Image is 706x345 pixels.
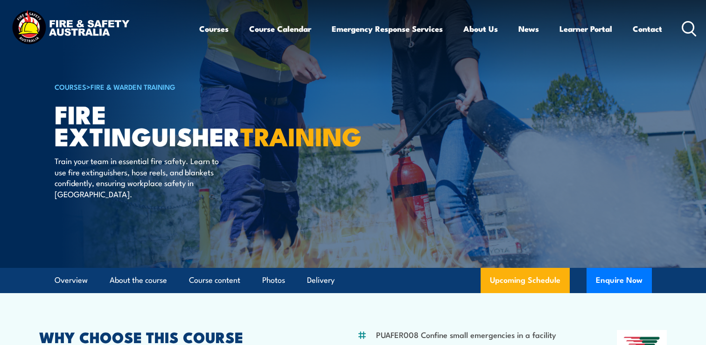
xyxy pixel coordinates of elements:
[55,268,88,293] a: Overview
[249,16,311,41] a: Course Calendar
[559,16,612,41] a: Learner Portal
[240,116,362,155] strong: TRAINING
[110,268,167,293] a: About the course
[463,16,498,41] a: About Us
[262,268,285,293] a: Photos
[55,103,285,146] h1: Fire Extinguisher
[39,330,312,343] h2: WHY CHOOSE THIS COURSE
[91,81,175,92] a: Fire & Warden Training
[633,16,662,41] a: Contact
[481,268,570,293] a: Upcoming Schedule
[55,81,86,92] a: COURSES
[55,155,225,199] p: Train your team in essential fire safety. Learn to use fire extinguishers, hose reels, and blanke...
[376,329,556,340] li: PUAFER008 Confine small emergencies in a facility
[307,268,335,293] a: Delivery
[55,81,285,92] h6: >
[189,268,240,293] a: Course content
[332,16,443,41] a: Emergency Response Services
[199,16,229,41] a: Courses
[587,268,652,293] button: Enquire Now
[518,16,539,41] a: News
